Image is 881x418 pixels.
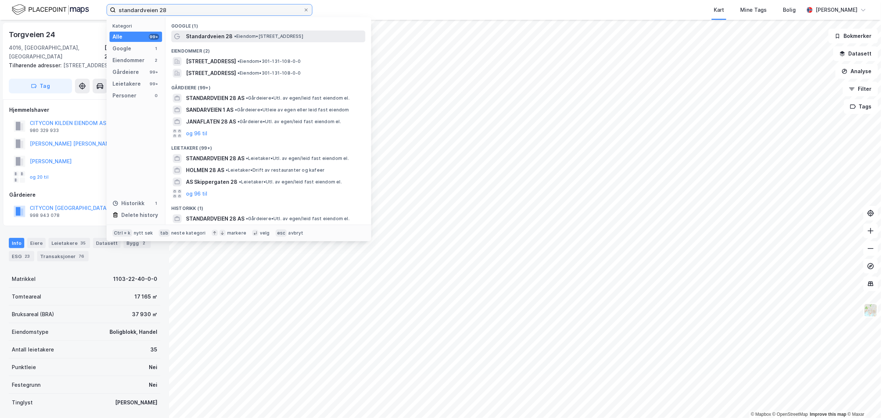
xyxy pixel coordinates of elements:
span: Leietaker • Utl. av egen/leid fast eiendom el. [246,156,349,161]
span: • [246,156,248,161]
div: Leietakere [49,238,90,248]
span: • [235,107,237,112]
div: nytt søk [134,230,153,236]
span: [STREET_ADDRESS] [186,57,236,66]
span: Gårdeiere • Utl. av egen/leid fast eiendom el. [246,95,350,101]
div: 17 165 ㎡ [135,292,157,301]
div: velg [260,230,270,236]
span: HOLMEN 28 AS [186,166,224,175]
div: 35 [150,345,157,354]
div: Historikk (1) [165,200,371,213]
div: Eiendommer (2) [165,42,371,56]
div: Mine Tags [740,6,767,14]
div: 35 [79,239,87,247]
div: [PERSON_NAME] [816,6,857,14]
div: Google [112,44,131,53]
div: 980 329 933 [30,128,59,133]
div: [GEOGRAPHIC_DATA], 22/40 [104,43,160,61]
div: Festegrunn [12,381,40,389]
span: Eiendom • [STREET_ADDRESS] [234,33,303,39]
span: • [237,70,240,76]
span: Eiendom • 301-131-108-0-0 [237,70,301,76]
div: avbryt [288,230,303,236]
div: Nei [149,381,157,389]
input: Søk på adresse, matrikkel, gårdeiere, leietakere eller personer [116,4,303,15]
span: • [246,216,248,221]
div: Tinglyst [12,398,33,407]
div: Antall leietakere [12,345,54,354]
button: og 96 til [186,189,207,198]
span: • [226,167,228,173]
a: Mapbox [751,412,771,417]
div: Torgveien 24 [9,29,57,40]
div: Personer [112,91,136,100]
div: Historikk [112,199,144,208]
div: 23 [23,253,31,260]
div: Eiendomstype [12,328,49,336]
span: Standardveien 28 [186,32,233,41]
span: • [246,95,248,101]
div: Leietakere [112,79,141,88]
img: Z [864,303,878,317]
div: ESG [9,251,34,261]
button: og 96 til [186,129,207,138]
span: • [234,33,236,39]
span: STANDARDVEIEN 28 AS [186,94,244,103]
span: Leietaker • Drift av restauranter og kafeer [226,167,325,173]
div: Tomteareal [12,292,41,301]
button: Bokmerker [828,29,878,43]
div: Kategori [112,23,162,29]
div: [PERSON_NAME] [115,398,157,407]
button: Tags [844,99,878,114]
div: Gårdeiere [9,190,160,199]
span: Leietaker • Utl. av egen/leid fast eiendom el. [239,179,342,185]
div: Hjemmelshaver [9,106,160,114]
div: Matrikkel [12,275,36,283]
div: 99+ [149,69,159,75]
a: OpenStreetMap [773,412,808,417]
div: Punktleie [12,363,36,372]
div: Bygg [123,238,151,248]
span: AS Skippergaten 28 [186,178,237,186]
div: Transaksjoner [37,251,89,261]
div: 76 [77,253,86,260]
div: neste kategori [171,230,206,236]
span: Gårdeiere • Utl. av egen/leid fast eiendom el. [237,119,341,125]
span: Gårdeiere • Utl. av egen/leid fast eiendom el. [246,216,350,222]
div: 99+ [149,81,159,87]
div: Nei [149,363,157,372]
div: Leietakere (99+) [165,139,371,153]
div: 2 [153,57,159,63]
button: Analyse [835,64,878,79]
div: Info [9,238,24,248]
div: Gårdeiere (99+) [165,79,371,92]
div: Kart [714,6,724,14]
div: tab [159,229,170,237]
div: 0 [153,93,159,99]
span: STANDARDVEIEN 28 AS [186,154,244,163]
div: Kontrollprogram for chat [844,383,881,418]
div: Ctrl + k [112,229,132,237]
a: Improve this map [810,412,846,417]
div: Google (1) [165,17,371,31]
div: 1 [153,200,159,206]
span: JANAFLATEN 28 AS [186,117,236,126]
div: Datasett [93,238,121,248]
span: SANDARVEIEN 1 AS [186,106,233,114]
span: • [239,179,241,185]
iframe: Chat Widget [844,383,881,418]
button: Filter [843,82,878,96]
div: 998 943 078 [30,212,60,218]
div: markere [227,230,246,236]
button: Datasett [833,46,878,61]
div: [STREET_ADDRESS] [9,61,154,70]
img: logo.f888ab2527a4732fd821a326f86c7f29.svg [12,3,89,16]
div: 1 [153,46,159,51]
div: 1103-22-40-0-0 [113,275,157,283]
span: STANDARDVEIEN 28 AS [186,214,244,223]
span: Eiendom • 301-131-108-0-0 [237,58,301,64]
span: • [237,58,240,64]
div: Bolig [783,6,796,14]
span: • [237,119,240,124]
div: esc [276,229,287,237]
